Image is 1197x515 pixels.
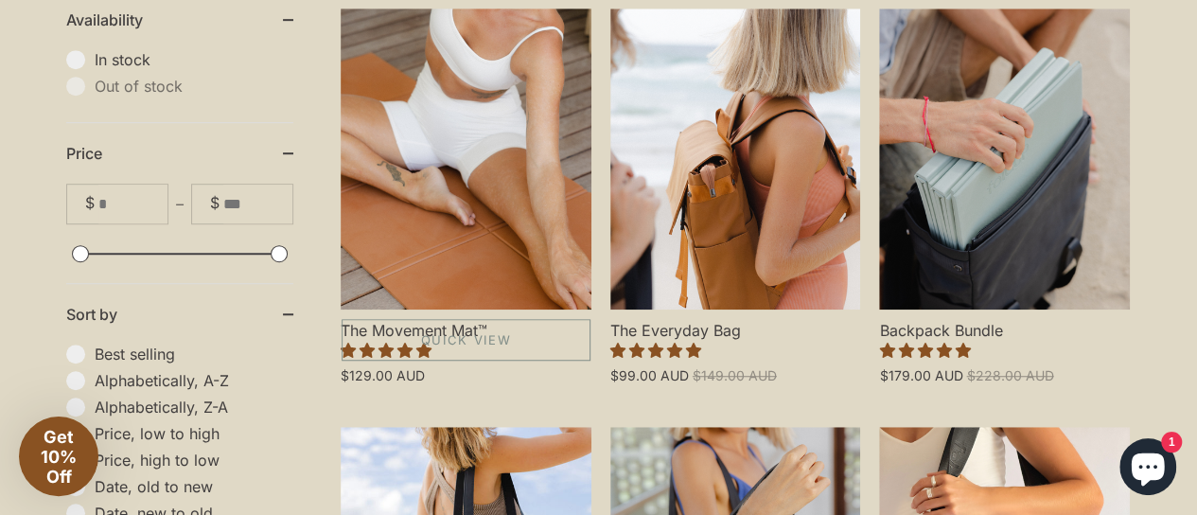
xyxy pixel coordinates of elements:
[693,367,777,383] span: $149.00 AUD
[879,9,1130,310] a: Backpack Bundle
[66,284,293,345] summary: Sort by
[98,185,167,223] input: From
[95,398,293,417] span: Alphabetically, Z-A
[879,310,1130,384] a: Backpack Bundle 5.00 stars $179.00 AUD $228.00 AUD
[879,341,970,360] span: 5.00 stars
[210,194,220,212] span: $
[66,123,293,184] summary: Price
[341,341,431,360] span: 4.86 stars
[610,9,861,310] a: The Everyday Bag
[610,310,861,384] a: The Everyday Bag 4.97 stars $99.00 AUD $149.00 AUD
[19,417,98,496] div: Get 10% Off
[85,194,95,212] span: $
[1114,438,1182,500] inbox-online-store-chat: Shopify online store chat
[95,477,293,496] span: Date, old to new
[223,185,292,223] input: To
[341,9,591,310] a: The Movement Mat™
[95,50,293,69] span: In stock
[610,310,861,341] span: The Everyday Bag
[879,310,1130,341] span: Backpack Bundle
[342,319,590,361] a: Quick View
[95,371,293,390] span: Alphabetically, A-Z
[966,367,1053,383] span: $228.00 AUD
[341,310,591,341] span: The Movement Mat™
[341,310,591,384] a: The Movement Mat™ 4.86 stars $129.00 AUD
[610,341,701,360] span: 4.97 stars
[95,424,293,443] span: Price, low to high
[610,367,689,383] span: $99.00 AUD
[41,427,77,487] span: Get 10% Off
[95,77,293,96] span: Out of stock
[341,367,425,383] span: $129.00 AUD
[95,451,293,470] span: Price, high to low
[879,367,962,383] span: $179.00 AUD
[95,345,293,364] span: Best selling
